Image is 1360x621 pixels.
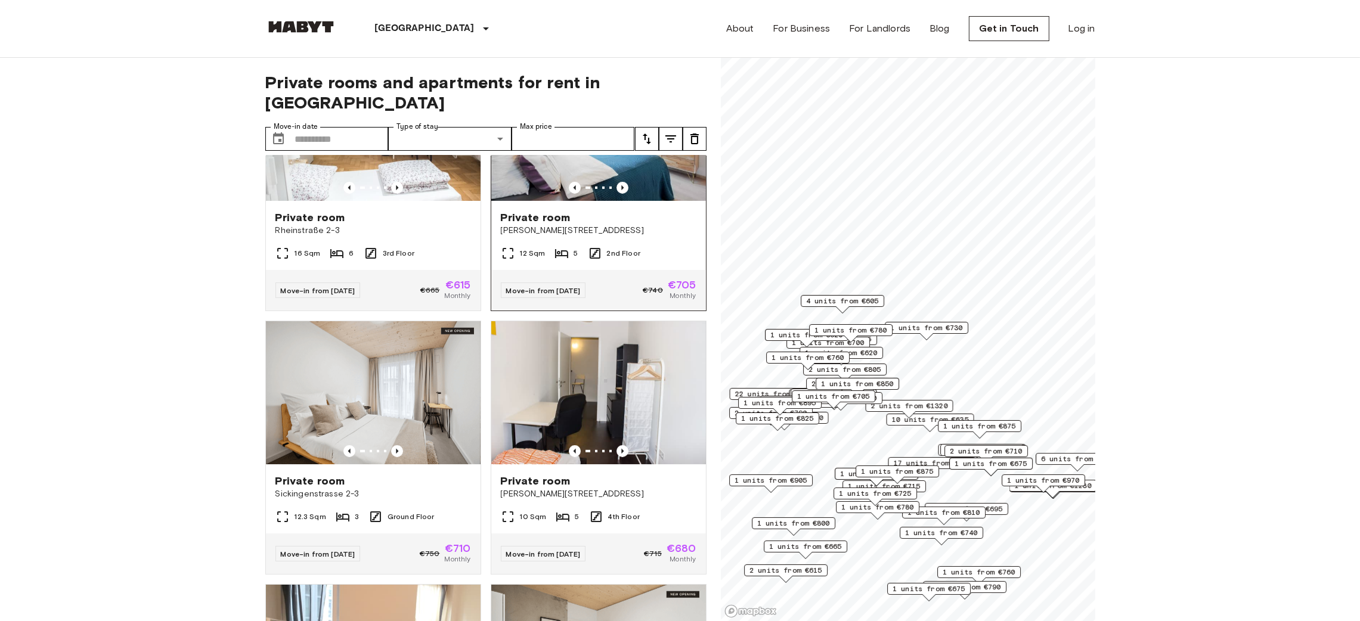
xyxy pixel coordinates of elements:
[295,511,326,522] span: 12.3 Sqm
[506,549,581,558] span: Move-in from [DATE]
[930,21,950,36] a: Blog
[765,329,848,347] div: Map marker
[888,457,975,476] div: Map marker
[520,122,552,132] label: Max price
[575,511,579,522] span: 5
[491,57,707,311] a: Marketing picture of unit DE-01-008-004-05HFPrevious imagePrevious imagePrivate room[PERSON_NAME]...
[786,337,870,355] div: Map marker
[930,504,1003,514] span: 1 units from €695
[445,543,471,554] span: €710
[900,527,983,545] div: Map marker
[749,565,822,576] span: 2 units from €615
[501,225,696,237] span: [PERSON_NAME][STREET_ADDRESS]
[265,321,481,575] a: Marketing picture of unit DE-01-477-035-03Previous imagePrevious imagePrivate roomSickingenstrass...
[772,352,844,363] span: 1 units from €760
[501,488,696,500] span: [PERSON_NAME][STREET_ADDRESS]
[848,481,921,492] span: 1 units from €715
[670,554,696,564] span: Monthly
[907,507,980,518] span: 1 units from €810
[670,290,696,301] span: Monthly
[738,397,822,415] div: Map marker
[343,445,355,457] button: Previous image
[617,182,628,194] button: Previous image
[840,468,913,479] span: 1 units from €835
[743,398,816,408] span: 1 units from €895
[887,583,971,601] div: Map marker
[842,480,926,499] div: Map marker
[925,503,1008,521] div: Map marker
[950,446,1023,457] span: 2 units from €710
[1041,454,1114,464] span: 6 units from €645
[890,322,963,333] span: 1 units from €730
[265,21,337,33] img: Habyt
[969,16,1049,41] a: Get in Touch
[943,421,1016,431] span: 1 units from €875
[803,364,887,382] div: Map marker
[757,518,830,529] span: 1 units from €800
[683,127,707,151] button: tune
[760,396,843,414] div: Map marker
[946,445,1018,455] span: 1 units from €710
[765,396,838,407] span: 4 units from €665
[814,325,887,336] span: 1 units from €780
[816,378,899,396] div: Map marker
[643,285,663,296] span: €740
[886,414,974,432] div: Map marker
[849,21,910,36] a: For Landlords
[444,290,470,301] span: Monthly
[811,378,884,389] span: 2 units from €655
[635,127,659,151] button: tune
[766,352,850,370] div: Map marker
[343,182,355,194] button: Previous image
[491,321,707,575] a: Marketing picture of unit DE-01-302-010-01Previous imagePrevious imagePrivate room[PERSON_NAME][S...
[955,458,1027,469] span: 1 units from €675
[420,285,440,296] span: €665
[885,322,968,340] div: Map marker
[1007,475,1080,486] span: 1 units from €970
[836,501,919,520] div: Map marker
[792,390,875,409] div: Map marker
[267,127,290,151] button: Choose date
[834,488,917,506] div: Map marker
[792,337,865,348] span: 1 units from €700
[893,583,965,594] span: 1 units from €675
[806,296,879,306] span: 4 units from €605
[809,324,893,343] div: Map marker
[735,389,811,399] span: 22 units from €655
[1068,21,1095,36] a: Log in
[275,225,471,237] span: Rheinstraße 2-3
[729,407,813,426] div: Map marker
[941,444,1025,462] div: Map marker
[501,210,571,225] span: Private room
[808,364,881,375] span: 2 units from €805
[865,400,953,418] div: Map marker
[801,295,884,313] div: Map marker
[355,511,359,522] span: 3
[1002,474,1085,493] div: Map marker
[735,408,807,418] span: 2 units from €790
[805,347,878,358] span: 1 units from €620
[275,488,471,500] span: Sickingenstrasse 2-3
[668,280,696,290] span: €705
[729,388,817,406] div: Map marker
[944,445,1028,464] div: Map marker
[800,347,883,365] div: Map marker
[388,511,435,522] span: Ground Floor
[1014,480,1091,491] span: 1 units from €1280
[928,582,1001,592] span: 1 units from €790
[923,581,1006,600] div: Map marker
[940,444,1024,462] div: Map marker
[617,445,628,457] button: Previous image
[501,474,571,488] span: Private room
[752,517,835,536] div: Map marker
[835,468,918,486] div: Map marker
[724,604,777,618] a: Mapbox logo
[746,412,823,423] span: 1 units from €1200
[789,389,876,408] div: Map marker
[804,393,877,403] span: 2 units from €760
[841,502,914,513] span: 1 units from €780
[856,465,939,484] div: Map marker
[902,507,986,525] div: Map marker
[608,511,640,522] span: 4th Floor
[797,391,870,402] span: 1 units from €705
